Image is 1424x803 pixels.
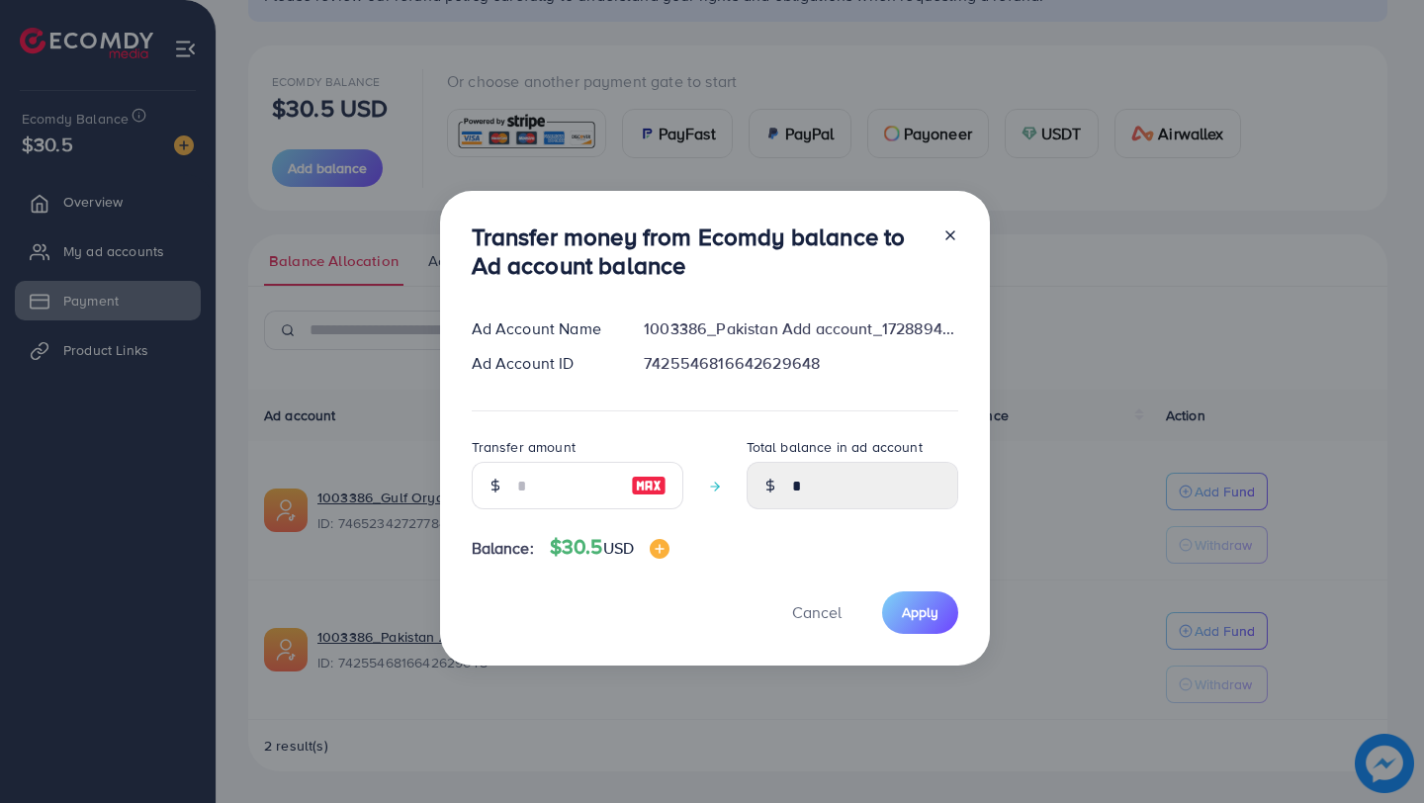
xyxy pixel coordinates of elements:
[792,601,842,623] span: Cancel
[767,591,866,634] button: Cancel
[628,317,973,340] div: 1003386_Pakistan Add account_1728894866261
[650,539,669,559] img: image
[472,437,576,457] label: Transfer amount
[456,352,629,375] div: Ad Account ID
[603,537,634,559] span: USD
[472,537,534,560] span: Balance:
[882,591,958,634] button: Apply
[456,317,629,340] div: Ad Account Name
[747,437,923,457] label: Total balance in ad account
[472,223,927,280] h3: Transfer money from Ecomdy balance to Ad account balance
[631,474,667,497] img: image
[550,535,669,560] h4: $30.5
[902,602,938,622] span: Apply
[628,352,973,375] div: 7425546816642629648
